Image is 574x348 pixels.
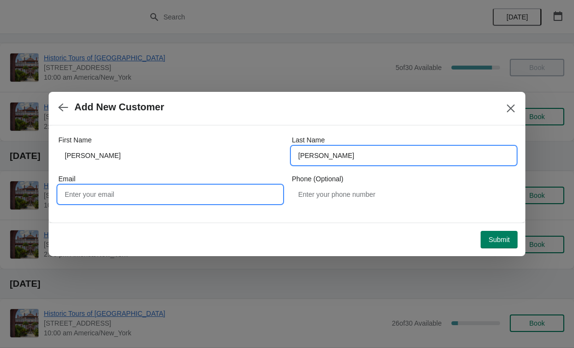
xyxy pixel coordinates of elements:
label: First Name [58,135,91,145]
button: Submit [481,231,518,248]
label: Phone (Optional) [292,174,343,184]
button: Close [502,100,520,117]
input: Smith [292,147,516,164]
span: Submit [488,236,510,244]
h2: Add New Customer [74,102,164,113]
input: John [58,147,282,164]
label: Last Name [292,135,325,145]
label: Email [58,174,75,184]
input: Enter your phone number [292,186,516,203]
input: Enter your email [58,186,282,203]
